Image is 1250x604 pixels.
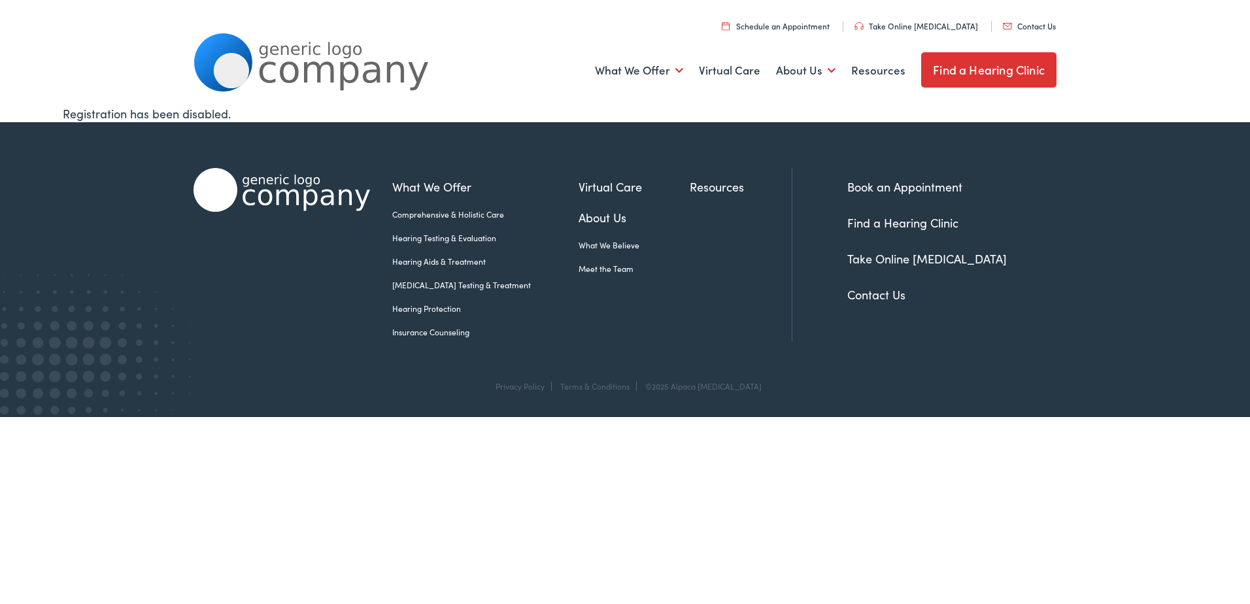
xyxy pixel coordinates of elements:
a: Hearing Testing & Evaluation [392,232,579,244]
a: Privacy Policy [496,380,545,392]
a: Hearing Protection [392,303,579,314]
a: Resources [690,178,792,195]
a: Comprehensive & Holistic Care [392,209,579,220]
div: ©2025 Alpaca [MEDICAL_DATA] [639,382,762,391]
a: [MEDICAL_DATA] Testing & Treatment [392,279,579,291]
a: Terms & Conditions [560,380,630,392]
a: Resources [851,46,905,95]
a: What We Offer [595,46,683,95]
a: What We Believe [579,239,690,251]
a: Virtual Care [699,46,760,95]
a: Schedule an Appointment [722,20,830,31]
a: Take Online [MEDICAL_DATA] [847,250,1007,267]
a: Insurance Counseling [392,326,579,338]
a: Contact Us [847,286,905,303]
a: Take Online [MEDICAL_DATA] [854,20,978,31]
a: Find a Hearing Clinic [921,52,1056,88]
a: What We Offer [392,178,579,195]
a: Hearing Aids & Treatment [392,256,579,267]
a: Book an Appointment [847,178,962,195]
img: utility icon [854,22,864,30]
a: Find a Hearing Clinic [847,214,958,231]
div: Registration has been disabled. [63,105,1188,122]
img: utility icon [1003,23,1012,29]
img: utility icon [722,22,730,30]
a: About Us [579,209,690,226]
a: Contact Us [1003,20,1056,31]
a: Meet the Team [579,263,690,275]
a: About Us [776,46,836,95]
img: Alpaca Audiology [194,168,370,212]
a: Virtual Care [579,178,690,195]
